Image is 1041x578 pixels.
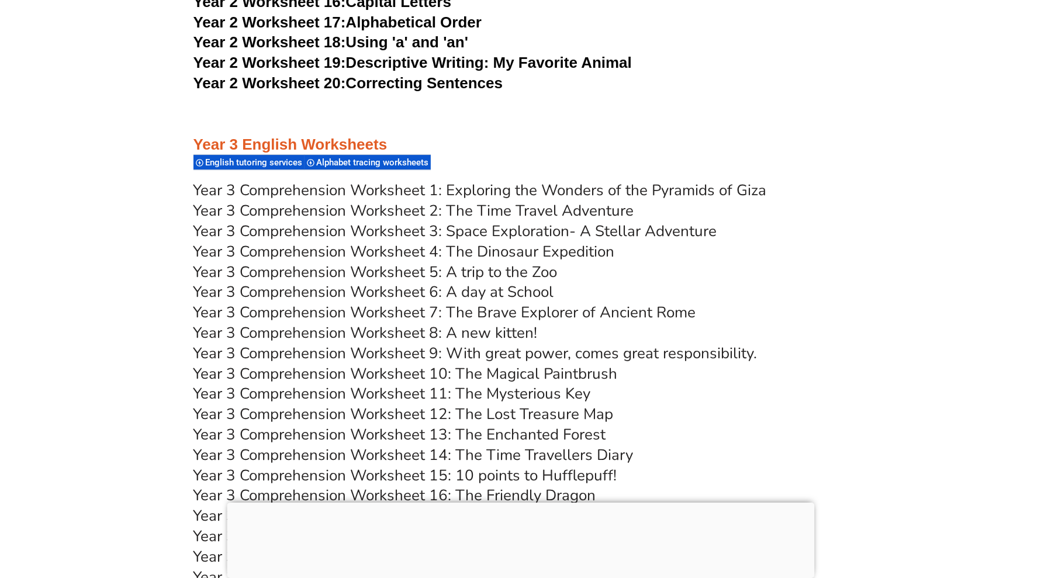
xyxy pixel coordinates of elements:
a: Year 3 Comprehension Worksheet 4: The Dinosaur Expedition [193,241,615,262]
iframe: Chat Widget [983,522,1041,578]
a: Year 3 Comprehension Worksheet 7: The Brave Explorer of Ancient Rome [193,302,696,323]
a: Year 2 Worksheet 19:Descriptive Writing: My Favorite Animal [193,54,632,71]
span: Alphabet tracing worksheets [317,157,433,168]
a: Year 2 Worksheet 20:Correcting Sentences [193,74,503,92]
a: Year 3 Comprehension Worksheet 6: A day at School [193,282,554,302]
a: Year 3 Comprehension Worksheet 9: With great power, comes great responsibility. [193,343,758,364]
a: Year 3 Comprehension Worksheet 17: The Brave Little Turtle [193,506,611,526]
a: Year 2 Worksheet 17:Alphabetical Order [193,13,482,31]
a: Year 3 Comprehension Worksheet 10: The Magical Paintbrush [193,364,618,384]
a: Year 3 Comprehension Worksheet 8: A new kitten! [193,323,538,343]
span: Year 2 Worksheet 20: [193,74,346,92]
a: Year 3 Comprehension Worksheet 2: The Time Travel Adventure [193,200,634,221]
div: Alphabet tracing worksheets [305,154,431,170]
a: Year 3 Comprehension Worksheet 12: The Lost Treasure Map [193,404,614,424]
a: Year 3 Comprehension Worksheet 14: The Time Travellers Diary [193,445,634,465]
a: Year 3 Comprehension Worksheet 18: The Curious Robot [193,526,583,546]
a: Year 3 Comprehension Worksheet 13: The Enchanted Forest [193,424,606,445]
div: English tutoring services [193,154,305,170]
a: Year 3 Comprehension Worksheet 15: 10 points to Hufflepuff! [193,465,617,486]
h3: Year 3 English Worksheets [193,135,848,155]
a: Year 3 Comprehension Worksheet 19: The Talking Tree [193,546,570,567]
a: Year 3 Comprehension Worksheet 3: Space Exploration- A Stellar Adventure [193,221,717,241]
a: Year 3 Comprehension Worksheet 1: Exploring the Wonders of the Pyramids of Giza [193,180,767,200]
a: Year 3 Comprehension Worksheet 11: The Mysterious Key [193,383,591,404]
span: Year 2 Worksheet 17: [193,13,346,31]
a: Year 2 Worksheet 18:Using 'a' and 'an' [193,33,468,51]
span: English tutoring services [206,157,306,168]
a: Year 3 Comprehension Worksheet 16: The Friendly Dragon [193,485,596,506]
a: Year 3 Comprehension Worksheet 5: A trip to the Zoo [193,262,558,282]
span: Year 2 Worksheet 18: [193,33,346,51]
iframe: Advertisement [227,503,814,575]
span: Year 2 Worksheet 19: [193,54,346,71]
